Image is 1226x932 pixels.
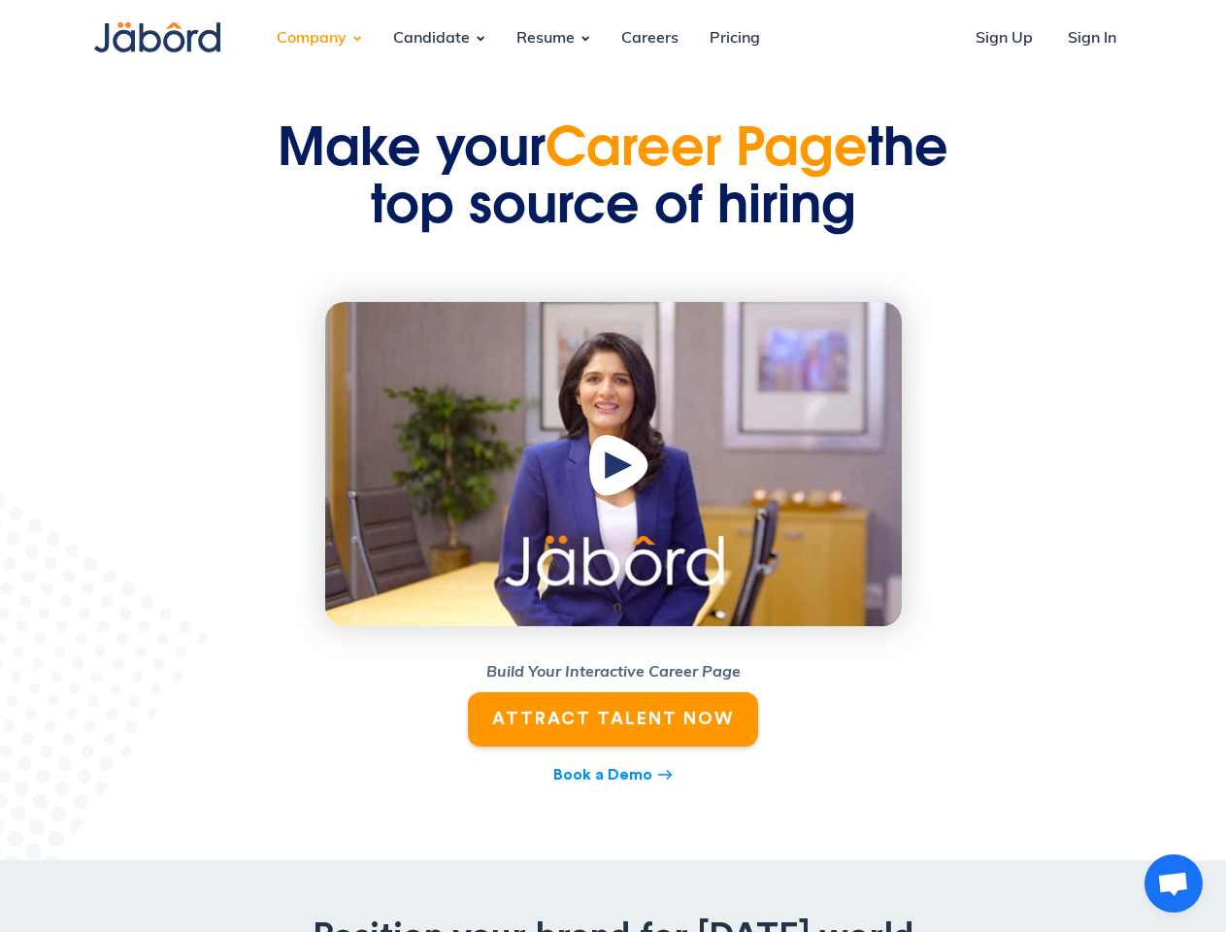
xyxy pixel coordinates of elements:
[94,22,220,52] img: Jabord Candidate
[606,13,694,65] a: Careers
[501,13,590,65] div: Resume
[274,124,953,240] h1: Make your the top source of hiring
[553,763,652,786] div: Book a Demo
[486,665,741,681] strong: Build Your Interactive Career Page
[468,762,758,788] a: Book a Demoeast
[1052,13,1132,65] a: Sign In
[378,13,485,65] div: Candidate
[325,302,902,627] a: open lightbox
[468,692,758,746] a: ATTRACT TALENT NOW
[656,762,674,788] div: east
[261,13,362,65] div: Company
[1144,854,1203,913] a: Open chat
[325,302,902,627] img: Company Career Page
[960,13,1048,65] a: Sign Up
[584,432,658,508] img: Play Button
[492,710,734,727] strong: ATTRACT TALENT NOW
[546,126,868,179] span: Career Page
[694,13,776,65] a: Pricing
